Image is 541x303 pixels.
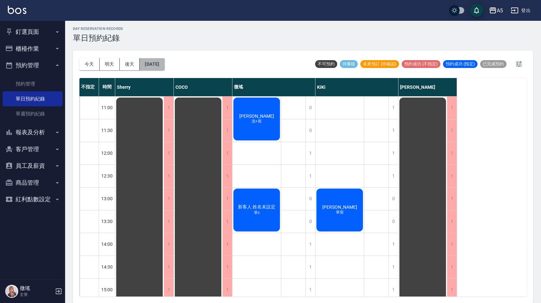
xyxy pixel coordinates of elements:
[99,256,115,278] div: 14:30
[3,191,62,208] button: 紅利點數設定
[447,142,457,165] div: 1
[174,78,232,96] div: COCO
[99,210,115,233] div: 13:30
[222,188,232,210] div: 1
[164,97,173,119] div: 1
[99,96,115,119] div: 11:00
[222,256,232,278] div: 1
[3,40,62,57] button: 櫃檯作業
[164,188,173,210] div: 1
[99,187,115,210] div: 13:00
[447,97,457,119] div: 1
[447,210,457,233] div: 1
[164,142,173,165] div: 1
[305,256,315,278] div: 1
[3,106,62,121] a: 單週預約紀錄
[315,61,337,67] span: 不可預約
[398,78,457,96] div: [PERSON_NAME]
[222,142,232,165] div: 1
[305,188,315,210] div: 0
[79,78,99,96] div: 不指定
[388,165,398,187] div: 1
[232,78,315,96] div: 微瑤
[20,292,53,297] p: 主管
[388,97,398,119] div: 1
[305,119,315,142] div: 0
[250,119,263,124] span: 洗+剪
[3,91,62,106] a: 單日預約紀錄
[388,119,398,142] div: 1
[100,58,120,70] button: 明天
[20,285,53,292] h5: 微瑤
[388,233,398,256] div: 1
[3,124,62,141] button: 報表及分析
[388,210,398,233] div: 0
[164,279,173,301] div: 1
[486,4,506,17] button: A5
[222,233,232,256] div: 1
[237,204,277,210] span: 新客人 姓名未設定
[305,97,315,119] div: 0
[253,210,261,216] span: 單c
[305,279,315,301] div: 1
[164,119,173,142] div: 1
[3,57,62,74] button: 預約管理
[3,141,62,158] button: 客戶管理
[222,279,232,301] div: 1
[99,165,115,187] div: 12:30
[222,210,232,233] div: 1
[222,165,232,187] div: 1
[340,61,358,67] span: 待審核
[447,119,457,142] div: 1
[497,7,503,15] div: A5
[305,233,315,256] div: 1
[402,61,440,67] span: 預約成功 (不指定)
[508,5,533,17] button: 登出
[3,174,62,191] button: 商品管理
[222,119,232,142] div: 1
[140,58,164,70] button: [DATE]
[5,285,18,298] img: Person
[99,119,115,142] div: 11:30
[238,113,275,119] span: [PERSON_NAME]
[3,23,62,40] button: 釘選頁面
[335,210,345,215] span: 單剪
[73,33,123,43] h3: 單日預約紀錄
[447,256,457,278] div: 1
[79,58,100,70] button: 今天
[443,61,478,67] span: 預約成功 (指定)
[3,76,62,91] a: 預約管理
[164,165,173,187] div: 1
[388,142,398,165] div: 1
[447,165,457,187] div: 1
[447,279,457,301] div: 1
[115,78,174,96] div: Sherry
[388,256,398,278] div: 1
[99,78,115,96] div: 時間
[305,165,315,187] div: 1
[480,61,506,67] span: 已完成預約
[305,142,315,165] div: 1
[388,188,398,210] div: 0
[305,210,315,233] div: 0
[8,6,26,14] img: Logo
[99,278,115,301] div: 15:00
[315,78,398,96] div: KiKi
[120,58,140,70] button: 後天
[164,233,173,256] div: 1
[222,97,232,119] div: 1
[470,4,483,17] button: save
[164,210,173,233] div: 1
[73,27,123,31] h2: day Reservation records
[99,233,115,256] div: 14:00
[360,61,399,67] span: 未來預訂 (待確認)
[388,279,398,301] div: 1
[164,256,173,278] div: 1
[447,188,457,210] div: 1
[321,204,358,210] span: [PERSON_NAME]
[3,157,62,174] button: 員工及薪資
[447,233,457,256] div: 1
[99,142,115,165] div: 12:00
